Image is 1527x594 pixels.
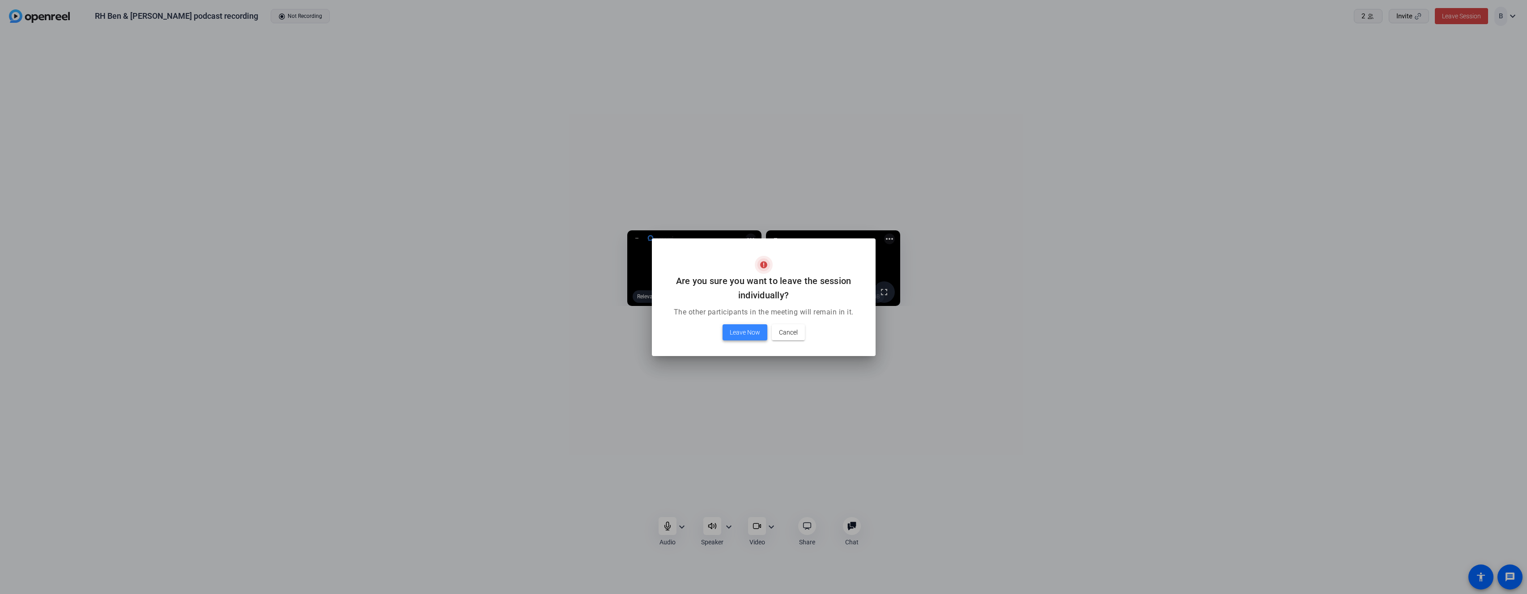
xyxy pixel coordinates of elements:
[779,327,798,338] span: Cancel
[663,274,865,302] h2: Are you sure you want to leave the session individually?
[723,324,767,340] button: Leave Now
[730,327,760,338] span: Leave Now
[663,307,865,318] p: The other participants in the meeting will remain in it.
[772,324,805,340] button: Cancel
